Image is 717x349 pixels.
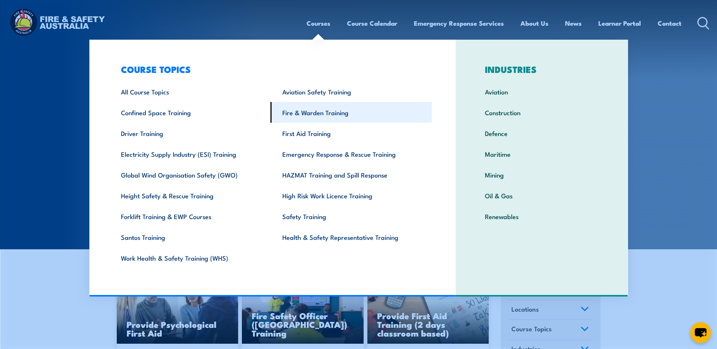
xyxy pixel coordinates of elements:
[109,227,271,247] a: Santos Training
[109,247,271,268] a: Work Health & Safety Training (WHS)
[117,276,238,344] img: Mental Health First Aid Training Course from Fire & Safety Australia
[109,206,271,227] a: Forklift Training & EWP Courses
[414,13,504,33] a: Emergency Response Services
[271,185,432,206] a: High Risk Work Licence Training
[473,64,610,74] h3: INDUSTRIES
[598,13,641,33] a: Learner Portal
[242,276,364,344] img: Fire Safety Advisor
[377,311,479,337] h3: Provide First Aid Training (2 days classroom based)
[473,185,610,206] a: Oil & Gas
[109,64,432,74] h3: COURSE TOPICS
[367,276,489,344] a: Provide First Aid Training (2 days classroom based)
[117,276,238,344] a: Provide Psychological First Aid
[565,13,582,33] a: News
[242,276,364,344] a: Fire Safety Officer ([GEOGRAPHIC_DATA]) Training
[109,144,271,164] a: Electricity Supply Industry (ESI) Training
[473,102,610,123] a: Construction
[511,324,552,334] span: Course Topics
[690,322,711,343] button: chat-button
[271,206,432,227] a: Safety Training
[473,81,610,102] a: Aviation
[508,300,592,320] a: Locations
[347,13,397,33] a: Course Calendar
[473,123,610,144] a: Defence
[520,13,548,33] a: About Us
[109,185,271,206] a: Height Safety & Rescue Training
[109,102,271,123] a: Confined Space Training
[109,123,271,144] a: Driver Training
[271,81,432,102] a: Aviation Safety Training
[109,81,271,102] a: All Course Topics
[473,164,610,185] a: Mining
[271,227,432,247] a: Health & Safety Representative Training
[271,144,432,164] a: Emergency Response & Rescue Training
[271,123,432,144] a: First Aid Training
[271,164,432,185] a: HAZMAT Training and Spill Response
[511,304,539,314] span: Locations
[367,276,489,344] img: Mental Health First Aid Training (Standard) – Classroom
[127,320,229,337] h3: Provide Psychological First Aid
[508,320,592,340] a: Course Topics
[473,144,610,164] a: Maritime
[658,13,681,33] a: Contact
[307,13,330,33] a: Courses
[252,311,354,337] h3: Fire Safety Officer ([GEOGRAPHIC_DATA]) Training
[271,102,432,123] a: Fire & Warden Training
[109,164,271,185] a: Global Wind Organisation Safety (GWO)
[473,206,610,227] a: Renewables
